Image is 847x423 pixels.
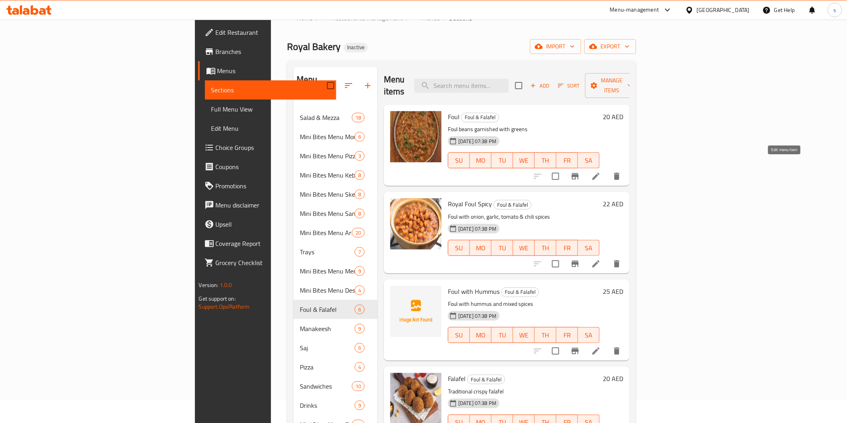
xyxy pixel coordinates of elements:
[547,343,564,359] span: Select to update
[198,157,336,176] a: Coupons
[352,229,364,237] span: 20
[495,242,510,254] span: TU
[495,155,510,166] span: TU
[473,329,488,341] span: MO
[216,47,330,56] span: Branches
[448,387,600,397] p: Traditional crispy falafel
[300,266,355,276] span: Mini Bites Menu Menakish
[455,399,500,407] span: [DATE] 07:38 PM
[495,329,510,341] span: TU
[390,198,442,249] img: Royal Foul Spicy
[560,329,575,341] span: FR
[513,240,535,256] button: WE
[390,286,442,337] img: Foul with Hummus
[421,13,440,23] span: Menus
[352,381,365,391] div: items
[205,80,336,100] a: Sections
[452,329,467,341] span: SU
[510,77,527,94] span: Select section
[355,287,364,294] span: 4
[216,143,330,152] span: Choice Groups
[211,124,330,133] span: Edit Menu
[355,324,365,333] div: items
[553,80,585,92] span: Sort items
[205,119,336,138] a: Edit Menu
[538,329,553,341] span: TH
[300,170,355,180] span: Mini Bites Menu Kebba
[198,138,336,157] a: Choice Groups
[300,209,355,218] div: Mini Bites Menu Sambousek
[300,305,355,314] span: Foul & Falafel
[293,242,377,261] div: Trays7
[300,113,352,122] span: Salad & Mezza
[473,155,488,166] span: MO
[216,28,330,37] span: Edit Restaurant
[455,312,500,320] span: [DATE] 07:38 PM
[198,215,336,234] a: Upsell
[216,200,330,210] span: Menu disclaimer
[412,13,440,23] a: Menus
[355,266,365,276] div: items
[384,74,405,98] h2: Menu items
[584,39,636,54] button: export
[293,357,377,377] div: Pizza4
[502,287,539,297] span: Foul & Falafel
[293,223,377,242] div: Mini Bites Menu Arabic Bread20
[355,133,364,141] span: 6
[547,255,564,272] span: Select to update
[293,108,377,127] div: Salad & Mezza18
[355,343,365,353] div: items
[513,327,535,343] button: WE
[455,225,500,233] span: [DATE] 07:38 PM
[470,240,492,256] button: MO
[448,299,600,309] p: Foul with hummus and mixed spices
[300,343,355,353] span: Saj
[355,210,364,217] span: 8
[448,111,460,123] span: Foul
[591,42,630,52] span: export
[199,301,250,312] a: Support.OpsPlatform
[556,327,578,343] button: FR
[578,327,600,343] button: SA
[355,344,364,352] span: 6
[448,373,466,385] span: Falafel
[494,200,532,210] div: Foul & Falafel
[293,377,377,396] div: Sandwiches10
[322,13,403,23] a: Restaurants management
[591,259,601,269] a: Edit menu item
[406,13,409,23] li: /
[516,329,532,341] span: WE
[585,73,639,98] button: Manage items
[198,42,336,61] a: Branches
[293,300,377,319] div: Foul & Falafel6
[560,155,575,166] span: FR
[198,196,336,215] a: Menu disclaimer
[603,198,623,210] h6: 22 AED
[452,242,467,254] span: SU
[300,228,352,237] div: Mini Bites Menu Arabic Bread
[578,152,600,168] button: SA
[300,401,355,410] div: Drinks
[300,285,355,295] div: Mini Bites Menu Dessert
[355,267,364,275] span: 9
[211,85,330,95] span: Sections
[603,373,623,384] h6: 20 AED
[293,185,377,204] div: Mini Bites Menu Skewers8
[355,151,365,161] div: items
[293,281,377,300] div: Mini Bites Menu Dessert4
[216,239,330,248] span: Coverage Report
[198,61,336,80] a: Menus
[603,111,623,122] h6: 20 AED
[300,151,355,161] div: Mini Bites Menu Pizza
[217,66,330,76] span: Menus
[198,176,336,196] a: Promotions
[358,76,377,95] button: Add section
[300,362,355,372] span: Pizza
[566,167,585,186] button: Branch-specific-item
[300,247,355,257] span: Trays
[607,341,626,361] button: delete
[355,190,365,199] div: items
